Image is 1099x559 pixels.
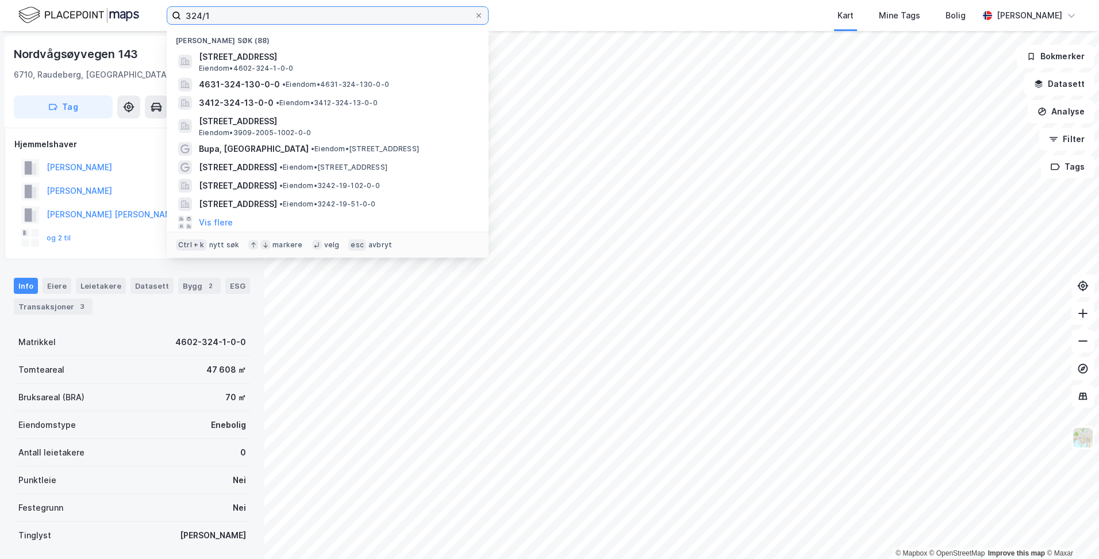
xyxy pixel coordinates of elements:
div: Kontrollprogram for chat [1042,504,1099,559]
div: avbryt [368,240,392,250]
span: Eiendom • 3412-324-13-0-0 [276,98,378,108]
div: 70 ㎡ [225,390,246,404]
span: [STREET_ADDRESS] [199,114,475,128]
div: 47 608 ㎡ [206,363,246,377]
a: Improve this map [988,549,1045,557]
div: Matrikkel [18,335,56,349]
input: Søk på adresse, matrikkel, gårdeiere, leietakere eller personer [181,7,474,24]
div: Ctrl + k [176,239,207,251]
div: Eiendomstype [18,418,76,432]
div: Bolig [946,9,966,22]
button: Datasett [1024,72,1094,95]
span: • [276,98,279,107]
iframe: Chat Widget [1042,504,1099,559]
div: Datasett [130,278,174,294]
div: Bygg [178,278,221,294]
div: Nei [233,473,246,487]
button: Bokmerker [1017,45,1094,68]
div: Enebolig [211,418,246,432]
div: Mine Tags [879,9,920,22]
div: Hjemmelshaver [14,137,250,151]
div: Transaksjoner [14,298,93,315]
img: Z [1072,427,1094,449]
span: [STREET_ADDRESS] [199,50,475,64]
span: • [282,80,286,89]
a: Mapbox [896,549,927,557]
span: Eiendom • 3242-19-102-0-0 [279,181,380,190]
span: [STREET_ADDRESS] [199,197,277,211]
div: markere [272,240,302,250]
div: velg [324,240,340,250]
div: Bruksareal (BRA) [18,390,84,404]
div: ESG [225,278,250,294]
span: Eiendom • 4631-324-130-0-0 [282,80,389,89]
button: Tags [1041,155,1094,178]
button: Vis flere [199,216,233,229]
span: • [279,163,283,171]
button: Filter [1039,128,1094,151]
div: Punktleie [18,473,56,487]
div: [PERSON_NAME] [180,529,246,542]
div: Eiere [43,278,71,294]
div: Info [14,278,38,294]
a: OpenStreetMap [929,549,985,557]
span: • [311,144,314,153]
div: Kart [837,9,854,22]
span: 3412-324-13-0-0 [199,96,274,110]
div: Tinglyst [18,529,51,542]
div: 3 [76,301,88,312]
span: [STREET_ADDRESS] [199,160,277,174]
button: Analyse [1028,100,1094,123]
div: Tomteareal [18,363,64,377]
div: 0 [240,446,246,460]
span: Bupa, [GEOGRAPHIC_DATA] [199,142,309,156]
div: esc [348,239,366,251]
img: logo.f888ab2527a4732fd821a326f86c7f29.svg [18,5,139,25]
span: 4631-324-130-0-0 [199,78,280,91]
button: Tag [14,95,113,118]
div: 6710, Raudeberg, [GEOGRAPHIC_DATA] [14,68,170,82]
div: Nordvågsøyvegen 143 [14,45,140,63]
div: Nei [233,501,246,515]
span: • [279,181,283,190]
div: Leietakere [76,278,126,294]
span: Eiendom • 4602-324-1-0-0 [199,64,293,73]
div: 2 [205,280,216,292]
div: nytt søk [209,240,240,250]
span: Eiendom • 3242-19-51-0-0 [279,200,376,209]
span: Eiendom • [STREET_ADDRESS] [311,144,419,154]
span: • [279,200,283,208]
div: Antall leietakere [18,446,84,460]
span: [STREET_ADDRESS] [199,179,277,193]
div: [PERSON_NAME] [997,9,1062,22]
div: 4602-324-1-0-0 [175,335,246,349]
div: Festegrunn [18,501,63,515]
div: [PERSON_NAME] søk (88) [167,27,489,48]
span: Eiendom • [STREET_ADDRESS] [279,163,387,172]
span: Eiendom • 3909-2005-1002-0-0 [199,128,311,137]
